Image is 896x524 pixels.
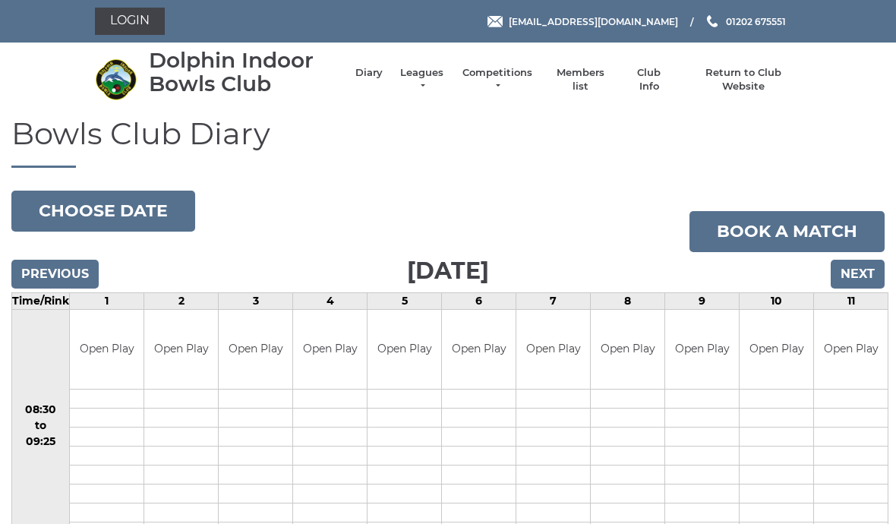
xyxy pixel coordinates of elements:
[12,292,70,309] td: Time/Rink
[144,310,218,390] td: Open Play
[11,117,885,168] h1: Bowls Club Diary
[487,14,678,29] a: Email [EMAIL_ADDRESS][DOMAIN_NAME]
[293,292,368,309] td: 4
[689,211,885,252] a: Book a match
[509,15,678,27] span: [EMAIL_ADDRESS][DOMAIN_NAME]
[355,66,383,80] a: Diary
[149,49,340,96] div: Dolphin Indoor Bowls Club
[707,15,718,27] img: Phone us
[461,66,534,93] a: Competitions
[627,66,671,93] a: Club Info
[442,310,516,390] td: Open Play
[665,310,739,390] td: Open Play
[814,310,888,390] td: Open Play
[814,292,888,309] td: 11
[398,66,446,93] a: Leagues
[726,15,786,27] span: 01202 675551
[70,310,144,390] td: Open Play
[219,292,293,309] td: 3
[487,16,503,27] img: Email
[705,14,786,29] a: Phone us 01202 675551
[516,292,591,309] td: 7
[95,58,137,100] img: Dolphin Indoor Bowls Club
[368,292,442,309] td: 5
[293,310,367,390] td: Open Play
[442,292,516,309] td: 6
[70,292,144,309] td: 1
[831,260,885,289] input: Next
[591,292,665,309] td: 8
[219,310,292,390] td: Open Play
[740,310,813,390] td: Open Play
[548,66,611,93] a: Members list
[144,292,219,309] td: 2
[11,191,195,232] button: Choose date
[591,310,664,390] td: Open Play
[686,66,801,93] a: Return to Club Website
[516,310,590,390] td: Open Play
[740,292,814,309] td: 10
[368,310,441,390] td: Open Play
[95,8,165,35] a: Login
[665,292,740,309] td: 9
[11,260,99,289] input: Previous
